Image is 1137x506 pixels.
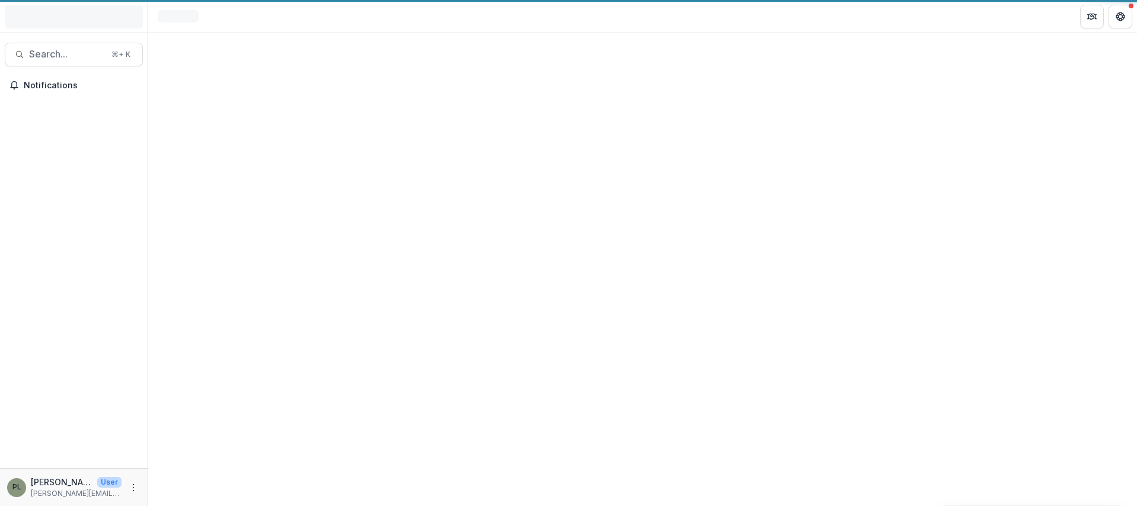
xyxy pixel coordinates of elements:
[5,43,143,66] button: Search...
[29,49,104,60] span: Search...
[31,476,92,488] p: [PERSON_NAME]
[31,488,122,499] p: [PERSON_NAME][EMAIL_ADDRESS][DOMAIN_NAME]
[126,481,140,495] button: More
[109,48,133,61] div: ⌘ + K
[12,483,21,491] div: Philip Langford
[1109,5,1132,28] button: Get Help
[24,81,138,91] span: Notifications
[1080,5,1104,28] button: Partners
[97,477,122,488] p: User
[5,76,143,95] button: Notifications
[153,8,203,25] nav: breadcrumb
